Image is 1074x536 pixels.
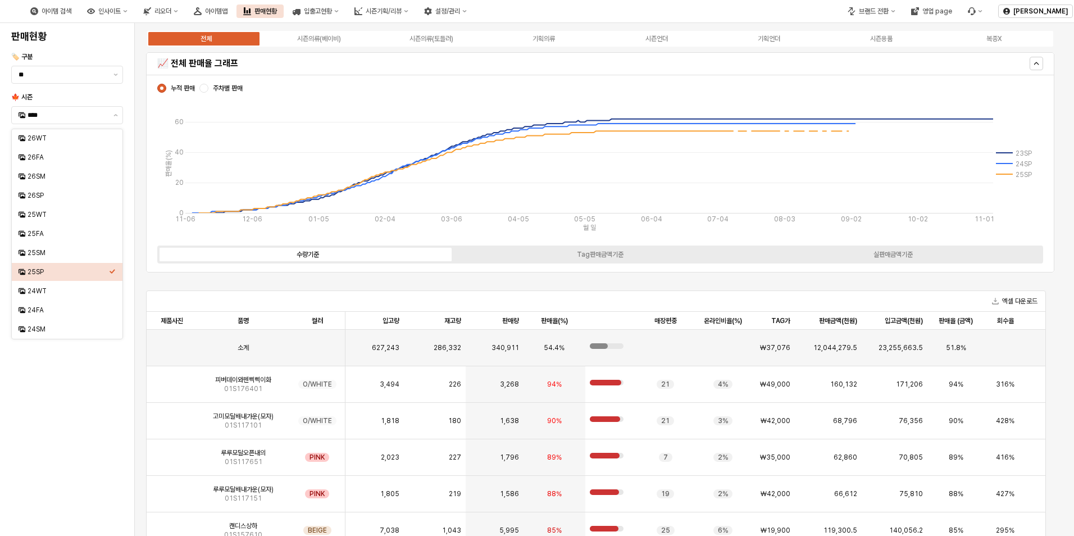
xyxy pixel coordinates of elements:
[254,7,277,15] div: 판매현황
[718,453,728,462] span: 2%
[922,7,952,15] div: 영업 page
[109,107,122,124] button: 제안 사항 표시
[213,84,243,93] span: 주차별 판매
[11,93,33,101] span: 🍁 시즌
[28,210,109,219] div: 25WT
[661,380,670,389] span: 21
[449,489,461,498] span: 219
[286,4,345,18] div: 입출고현황
[813,343,857,352] span: 12,044,279.5
[28,172,109,181] div: 26SM
[600,34,713,44] label: 시즌언더
[187,4,234,18] div: 아이템맵
[28,267,109,276] div: 25SP
[938,34,1050,44] label: 복종X
[221,448,266,457] span: 루루모달오픈내의
[80,4,134,18] div: 인사이트
[454,249,747,260] label: Tag판매금액기준
[28,306,109,315] div: 24FA
[303,380,332,389] span: O/WHITE
[135,23,1074,536] main: App Frame
[760,380,790,389] span: ₩49,000
[417,4,474,18] div: 설정/관리
[758,35,780,43] div: 기획언더
[213,485,274,494] span: 루루모달배내가운(모자)
[150,34,262,44] label: 전체
[996,489,1014,498] span: 427%
[645,35,668,43] div: 시즌언더
[28,134,109,143] div: 26WT
[225,457,262,466] span: 01S117651
[372,343,399,352] span: 627,243
[533,35,555,43] div: 기획의류
[885,316,923,325] span: 입고금액(천원)
[215,375,271,384] span: 피버데이와펜삑삑이화
[823,526,857,535] span: 119,300.5
[761,489,790,498] span: ₩42,000
[24,4,78,18] div: 아이템 검색
[939,316,973,325] span: 판매율 (금액)
[262,34,375,44] label: 시즌의류(베이비)
[870,35,893,43] div: 시즌용품
[492,343,519,352] span: 340,911
[547,489,562,498] span: 88%
[11,31,123,42] h4: 판매현황
[896,380,923,389] span: 171,206
[760,453,790,462] span: ₩35,000
[859,7,889,15] div: 브랜드 전환
[229,521,257,530] span: 캔디스상하
[381,453,399,462] span: 2,023
[949,489,963,498] span: 88%
[997,316,1014,325] span: 회수율
[380,380,399,389] span: 3,494
[42,7,71,15] div: 아이템 검색
[444,316,461,325] span: 재고량
[713,34,825,44] label: 기획언더
[136,4,185,18] div: 리오더
[996,526,1014,535] span: 295%
[449,380,461,389] span: 226
[949,526,963,535] span: 85%
[987,294,1042,308] button: 엑셀 다운로드
[383,316,399,325] span: 입고량
[380,526,399,535] span: 7,038
[1030,57,1043,70] button: Hide
[28,191,109,200] div: 26SP
[28,325,109,334] div: 24SM
[760,343,790,352] span: ₩37,076
[442,526,461,535] span: 1,043
[28,287,109,296] div: 24WT
[949,380,963,389] span: 94%
[161,249,454,260] label: 수량기준
[308,526,327,535] span: BEIGE
[761,416,790,425] span: ₩42,000
[889,526,923,535] span: 140,056.2
[996,416,1014,425] span: 428%
[541,316,568,325] span: 판매율(%)
[949,453,963,462] span: 89%
[238,343,249,352] span: 소계
[547,416,562,425] span: 90%
[761,526,790,535] span: ₩19,900
[834,453,857,462] span: 62,860
[825,34,938,44] label: 시즌용품
[499,526,519,535] span: 5,995
[718,526,728,535] span: 6%
[435,7,460,15] div: 설정/관리
[830,380,857,389] span: 160,132
[834,489,857,498] span: 66,612
[161,316,183,325] span: 제품사진
[297,251,319,258] div: 수량기준
[899,453,923,462] span: 70,805
[904,4,959,18] div: 영업 page
[348,4,415,18] div: 시즌기획/리뷰
[310,453,325,462] span: PINK
[366,7,402,15] div: 시즌기획/리뷰
[310,489,325,498] span: PINK
[949,416,963,425] span: 90%
[157,58,820,69] h5: 📈 전체 판매율 그래프
[946,343,966,352] span: 51.8%
[434,343,461,352] span: 286,332
[747,249,1039,260] label: 실판매금액기준
[154,7,171,15] div: 리오더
